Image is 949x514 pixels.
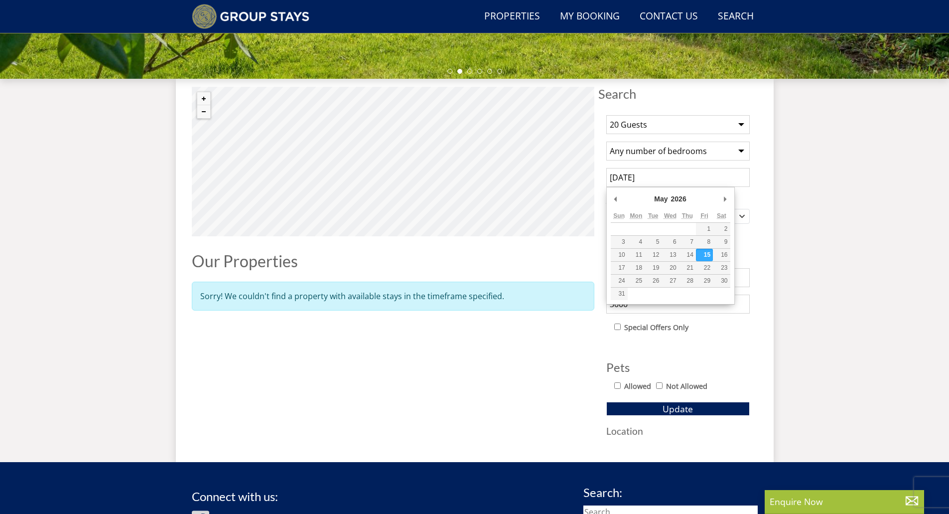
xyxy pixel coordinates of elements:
input: Arrival Date [606,168,750,187]
span: Search [598,87,758,101]
abbr: Monday [630,212,643,219]
button: 10 [611,249,628,261]
img: Group Stays [192,4,310,29]
button: 28 [679,275,696,287]
p: Enquire Now [770,495,919,508]
button: Update [606,402,750,416]
h3: Pets [606,361,750,374]
button: 19 [645,262,662,274]
label: Allowed [624,381,651,392]
button: Previous Month [611,191,621,206]
button: 22 [696,262,713,274]
button: 4 [628,236,645,248]
button: 16 [713,249,730,261]
button: 5 [645,236,662,248]
button: 6 [662,236,678,248]
button: 30 [713,275,730,287]
button: 2 [713,223,730,235]
abbr: Wednesday [664,212,677,219]
button: Next Month [720,191,730,206]
a: Search [714,5,758,28]
button: 27 [662,275,678,287]
button: 26 [645,275,662,287]
button: 31 [611,288,628,300]
button: 8 [696,236,713,248]
button: Zoom out [197,105,210,118]
button: 1 [696,223,713,235]
span: Update [663,403,693,415]
button: 3 [611,236,628,248]
button: 24 [611,275,628,287]
canvas: Map [192,87,594,236]
h3: Connect with us: [192,490,278,503]
button: 18 [628,262,645,274]
div: May [653,191,669,206]
button: 20 [662,262,678,274]
abbr: Thursday [682,212,693,219]
label: Special Offers Only [624,322,688,333]
h3: Search: [583,486,758,499]
a: Properties [480,5,544,28]
div: 2026 [670,191,688,206]
button: 13 [662,249,678,261]
button: 15 [696,249,713,261]
button: 9 [713,236,730,248]
a: Contact Us [636,5,702,28]
button: 29 [696,275,713,287]
button: 21 [679,262,696,274]
abbr: Tuesday [648,212,658,219]
div: Sorry! We couldn't find a property with available stays in the timeframe specified. [192,282,594,311]
abbr: Saturday [717,212,726,219]
button: 17 [611,262,628,274]
abbr: Friday [700,212,708,219]
button: 11 [628,249,645,261]
abbr: Sunday [613,212,625,219]
button: Zoom in [197,92,210,105]
button: 7 [679,236,696,248]
a: My Booking [556,5,624,28]
label: Not Allowed [666,381,707,392]
button: 25 [628,275,645,287]
button: 14 [679,249,696,261]
h3: Location [606,426,750,436]
button: 23 [713,262,730,274]
h1: Our Properties [192,252,594,270]
button: 12 [645,249,662,261]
